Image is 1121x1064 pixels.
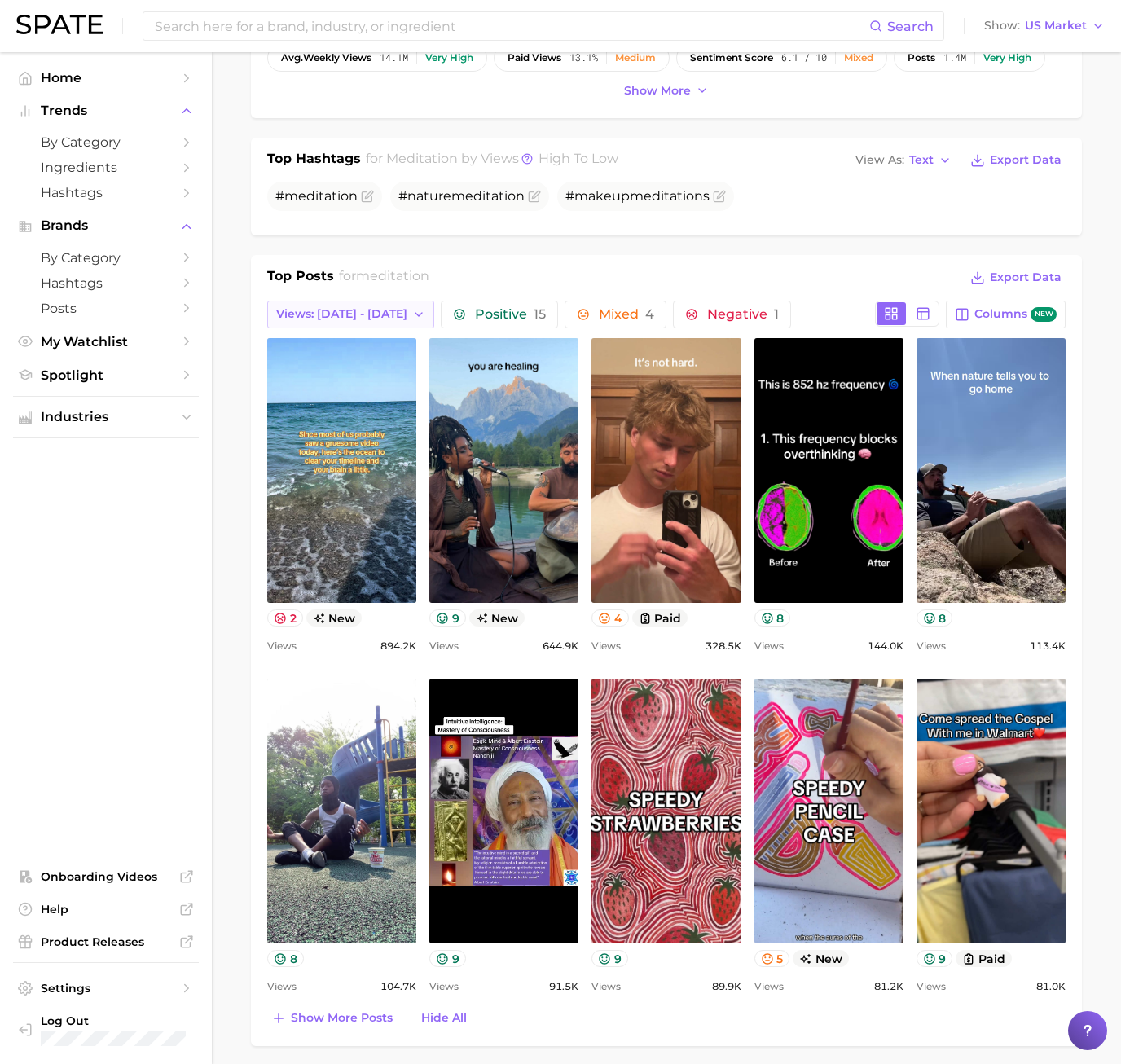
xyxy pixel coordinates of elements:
[339,266,429,291] h2: for
[417,1007,471,1029] button: Hide All
[13,363,199,388] a: Spotlight
[13,270,199,296] a: Hashtags
[620,80,713,102] button: Show more
[569,52,598,64] span: 13.1%
[13,65,199,90] a: Home
[781,52,827,64] span: 6.1 / 10
[615,52,656,64] div: Medium
[946,301,1066,328] button: Columnsnew
[966,266,1066,289] button: Export Data
[41,250,171,266] span: by Category
[267,44,487,72] button: avg.weekly views14.1mVery high
[13,99,199,123] button: Trends
[624,84,691,98] span: Show more
[13,296,199,321] a: Posts
[267,609,303,627] button: 2
[41,869,171,884] span: Onboarding Videos
[645,306,654,322] span: 4
[41,185,171,200] span: Hashtags
[528,190,541,203] button: Flag as miscategorized or irrelevant
[855,156,904,165] span: View As
[1036,977,1066,996] span: 81.0k
[894,44,1045,72] button: posts1.4mVery high
[291,1011,393,1025] span: Show more posts
[41,981,171,996] span: Settings
[868,636,903,656] span: 144.0k
[508,52,561,64] span: paid views
[690,52,773,64] span: sentiment score
[844,52,873,64] div: Mixed
[974,307,1057,323] span: Columns
[41,301,171,316] span: Posts
[380,636,416,656] span: 894.2k
[712,977,741,996] span: 89.9k
[13,864,199,889] a: Onboarding Videos
[41,275,171,291] span: Hashtags
[494,44,670,72] button: paid views13.1%Medium
[13,405,199,429] button: Industries
[267,1007,397,1030] button: Show more posts
[539,151,618,166] span: high to low
[549,977,578,996] span: 91.5k
[13,180,199,205] a: Hashtags
[676,44,887,72] button: sentiment score6.1 / 10Mixed
[41,218,171,233] span: Brands
[591,977,621,996] span: Views
[41,934,171,949] span: Product Releases
[398,188,525,204] span: #nature
[421,1011,467,1025] span: Hide All
[983,52,1031,64] div: Very high
[630,188,703,204] span: meditation
[13,930,199,954] a: Product Releases
[13,245,199,270] a: by Category
[475,308,546,321] span: Positive
[41,160,171,175] span: Ingredients
[380,977,416,996] span: 104.7k
[707,308,779,321] span: Negative
[943,52,966,64] span: 1.4m
[774,306,779,322] span: 1
[429,636,459,656] span: Views
[909,156,934,165] span: Text
[1031,307,1057,323] span: new
[917,636,946,656] span: Views
[41,334,171,350] span: My Watchlist
[361,190,374,203] button: Flag as miscategorized or irrelevant
[990,270,1062,284] span: Export Data
[356,268,429,284] span: meditation
[706,636,741,656] span: 328.5k
[591,609,629,627] button: 4
[980,15,1109,37] button: ShowUS Market
[966,149,1066,172] button: Export Data
[13,213,199,238] button: Brands
[366,149,618,172] h2: for by Views
[267,977,297,996] span: Views
[41,410,171,424] span: Industries
[13,1009,199,1051] a: Log out. Currently logged in with e-mail jacob.demos@robertet.com.
[267,266,334,291] h1: Top Posts
[281,52,371,64] span: weekly views
[13,976,199,1000] a: Settings
[267,149,361,172] h1: Top Hashtags
[956,950,1012,967] button: paid
[386,151,458,166] span: meditation
[591,636,621,656] span: Views
[429,609,466,627] button: 9
[429,977,459,996] span: Views
[713,190,726,203] button: Flag as miscategorized or irrelevant
[917,609,953,627] button: 8
[41,70,171,86] span: Home
[281,51,303,64] abbr: average
[1025,21,1087,30] span: US Market
[543,636,578,656] span: 644.9k
[13,897,199,921] a: Help
[380,52,408,64] span: 14.1m
[41,1013,200,1028] span: Log Out
[599,308,654,321] span: Mixed
[591,950,628,967] button: 9
[793,950,849,967] span: new
[632,609,688,627] button: paid
[534,306,546,322] span: 15
[754,609,791,627] button: 8
[267,301,434,328] button: Views: [DATE] - [DATE]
